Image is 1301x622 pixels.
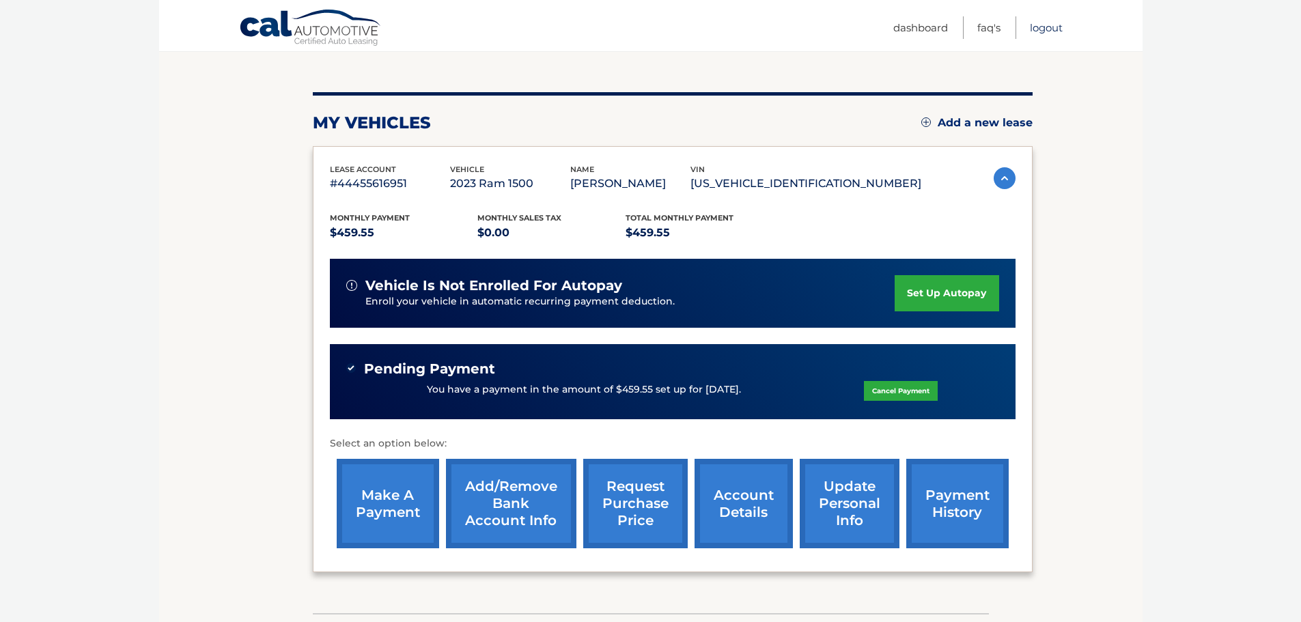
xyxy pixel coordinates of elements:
[895,275,998,311] a: set up autopay
[330,223,478,242] p: $459.55
[330,436,1016,452] p: Select an option below:
[330,213,410,223] span: Monthly Payment
[427,382,741,397] p: You have a payment in the amount of $459.55 set up for [DATE].
[626,223,774,242] p: $459.55
[364,361,495,378] span: Pending Payment
[477,213,561,223] span: Monthly sales Tax
[450,165,484,174] span: vehicle
[690,165,705,174] span: vin
[864,381,938,401] a: Cancel Payment
[994,167,1016,189] img: accordion-active.svg
[365,294,895,309] p: Enroll your vehicle in automatic recurring payment deduction.
[337,459,439,548] a: make a payment
[330,165,396,174] span: lease account
[365,277,622,294] span: vehicle is not enrolled for autopay
[450,174,570,193] p: 2023 Ram 1500
[1030,16,1063,39] a: Logout
[800,459,899,548] a: update personal info
[346,363,356,373] img: check-green.svg
[239,9,382,48] a: Cal Automotive
[570,174,690,193] p: [PERSON_NAME]
[921,117,931,127] img: add.svg
[977,16,1001,39] a: FAQ's
[906,459,1009,548] a: payment history
[583,459,688,548] a: request purchase price
[570,165,594,174] span: name
[695,459,793,548] a: account details
[330,174,450,193] p: #44455616951
[626,213,733,223] span: Total Monthly Payment
[446,459,576,548] a: Add/Remove bank account info
[690,174,921,193] p: [US_VEHICLE_IDENTIFICATION_NUMBER]
[921,116,1033,130] a: Add a new lease
[477,223,626,242] p: $0.00
[346,280,357,291] img: alert-white.svg
[893,16,948,39] a: Dashboard
[313,113,431,133] h2: my vehicles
